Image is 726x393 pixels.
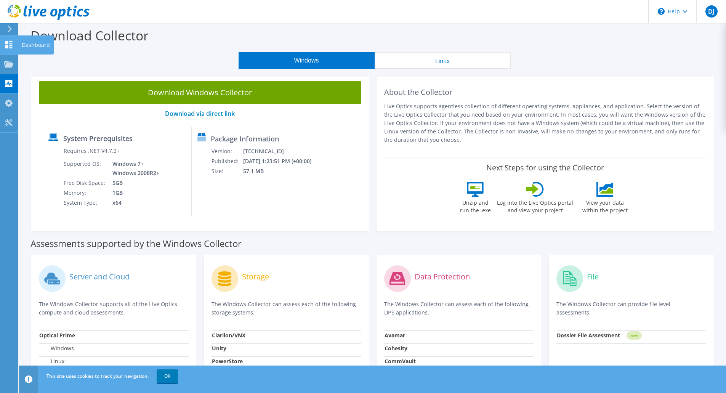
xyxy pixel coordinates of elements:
label: File [587,273,599,281]
td: 1GB [107,188,161,198]
td: [DATE] 1:23:51 PM (+00:00) [243,156,322,166]
strong: PowerStore [212,358,243,365]
label: Download Collector [30,27,149,44]
td: 5GB [107,178,161,188]
p: The Windows Collector supports all of the Live Optics compute and cloud assessments. [39,300,189,317]
label: Unzip and run the .exe [458,197,493,214]
a: OK [157,369,178,383]
span: This site uses cookies to track your navigation. [46,373,149,379]
strong: CommVault [385,358,416,365]
strong: Clariion/VNX [212,332,245,339]
td: System Type: [63,198,107,208]
div: Dashboard [18,35,54,55]
svg: \n [658,8,665,15]
td: Supported OS: [63,159,107,178]
tspan: NEW! [630,334,638,338]
a: Download via direct link [165,109,235,118]
label: Requires .NET V4.7.2+ [64,147,120,155]
td: Version: [211,146,243,156]
button: Linux [375,52,511,69]
button: Windows [239,52,375,69]
label: Data Protection [415,273,470,281]
strong: Unity [212,345,226,352]
strong: Optical Prime [39,332,75,339]
label: Log into the Live Optics portal and view your project [497,197,574,214]
strong: Cohesity [385,345,407,352]
td: Published: [211,156,243,166]
td: Memory: [63,188,107,198]
label: Package Information [211,135,279,143]
label: Server and Cloud [69,273,130,281]
label: Windows [39,345,74,352]
h2: About the Collector [384,88,707,97]
td: 57.1 MB [243,166,322,176]
label: Assessments supported by the Windows Collector [30,240,242,247]
p: Live Optics supports agentless collection of different operating systems, appliances, and applica... [384,102,707,144]
span: DJ [705,5,718,18]
label: Storage [242,273,269,281]
label: View your data within the project [577,197,632,214]
label: Next Steps for using the Collector [486,163,604,172]
td: Windows 7+ Windows 2008R2+ [107,159,161,178]
td: [TECHNICAL_ID] [243,146,322,156]
strong: Dossier File Assessment [557,332,620,339]
p: The Windows Collector can assess each of the following storage systems. [212,300,361,317]
label: Linux [39,358,64,365]
strong: Avamar [385,332,405,339]
p: The Windows Collector can assess each of the following DPS applications. [384,300,534,317]
label: System Prerequisites [63,135,133,142]
td: Size: [211,166,243,176]
a: Download Windows Collector [39,81,361,104]
td: x64 [107,198,161,208]
td: Free Disk Space: [63,178,107,188]
p: The Windows Collector can provide file level assessments. [556,300,706,317]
